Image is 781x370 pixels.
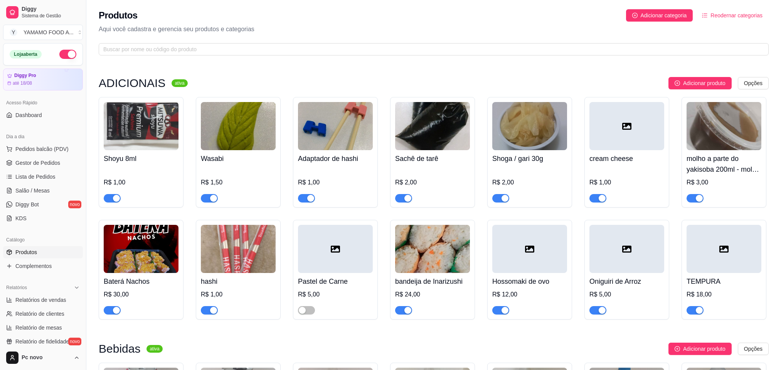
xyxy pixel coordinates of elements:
[24,28,74,36] div: YAMAMO FOOD A ...
[3,294,83,306] a: Relatórios de vendas
[104,102,178,150] img: product-image
[3,131,83,143] div: Dia a dia
[683,345,725,353] span: Adicionar produto
[589,153,664,164] h4: cream cheese
[99,344,140,353] h3: Bebidas
[15,262,52,270] span: Complementos
[492,102,567,150] img: product-image
[15,111,42,119] span: Dashboard
[104,225,178,273] img: product-image
[744,79,762,87] span: Opções
[298,178,373,187] div: R$ 1,00
[201,102,276,150] img: product-image
[632,13,638,18] span: plus-circle
[395,225,470,273] img: product-image
[172,79,187,87] sup: ativa
[201,225,276,273] img: product-image
[3,321,83,334] a: Relatório de mesas
[298,290,373,299] div: R$ 5,00
[15,248,37,256] span: Produtos
[3,335,83,348] a: Relatório de fidelidadenovo
[492,153,567,164] h4: Shoga / gari 30g
[3,143,83,155] button: Pedidos balcão (PDV)
[22,354,71,361] span: Pc novo
[3,25,83,40] button: Select a team
[201,290,276,299] div: R$ 1,00
[15,173,56,181] span: Lista de Pedidos
[99,25,769,34] p: Aqui você cadastra e gerencia seu produtos e categorias
[702,13,707,18] span: ordered-list
[3,198,83,211] a: Diggy Botnovo
[687,178,761,187] div: R$ 3,00
[710,11,762,20] span: Reodernar categorias
[59,50,76,59] button: Alterar Status
[3,97,83,109] div: Acesso Rápido
[395,178,470,187] div: R$ 2,00
[15,187,50,194] span: Salão / Mesas
[395,276,470,287] h4: bandeija de Inarizushi
[589,290,664,299] div: R$ 5,00
[10,28,17,36] span: Y
[668,77,732,89] button: Adicionar produto
[99,79,165,88] h3: ADICIONAIS
[3,308,83,320] a: Relatório de clientes
[3,348,83,367] button: Pc novo
[675,80,680,86] span: plus-circle
[492,276,567,287] h4: Hossomaki de ovo
[103,45,758,54] input: Buscar por nome ou código do produto
[3,246,83,258] a: Produtos
[3,171,83,183] a: Lista de Pedidos
[589,178,664,187] div: R$ 1,00
[3,184,83,197] a: Salão / Mesas
[104,178,178,187] div: R$ 1,00
[738,77,769,89] button: Opções
[22,13,80,19] span: Sistema de Gestão
[3,3,83,22] a: DiggySistema de Gestão
[201,276,276,287] h4: hashi
[3,260,83,272] a: Complementos
[15,338,69,345] span: Relatório de fidelidade
[641,11,687,20] span: Adicionar categoria
[15,201,39,208] span: Diggy Bot
[492,178,567,187] div: R$ 2,00
[744,345,762,353] span: Opções
[3,234,83,246] div: Catálogo
[6,285,27,291] span: Relatórios
[14,73,36,79] article: Diggy Pro
[395,153,470,164] h4: Sachê de tarê
[104,153,178,164] h4: Shoyu 8ml
[15,296,66,304] span: Relatórios de vendas
[696,9,769,22] button: Reodernar categorias
[298,102,373,150] img: product-image
[15,145,69,153] span: Pedidos balcão (PDV)
[626,9,693,22] button: Adicionar categoria
[15,159,60,167] span: Gestor de Pedidos
[104,276,178,287] h4: Baterá Nachos
[395,290,470,299] div: R$ 24,00
[3,212,83,224] a: KDS
[3,69,83,90] a: Diggy Proaté 18/08
[687,290,761,299] div: R$ 18,00
[22,6,80,13] span: Diggy
[99,9,138,22] h2: Produtos
[589,276,664,287] h4: Oniguiri de Arroz
[3,109,83,121] a: Dashboard
[15,214,27,222] span: KDS
[201,178,276,187] div: R$ 1,50
[298,276,373,287] h4: Pastel de Carne
[15,310,64,318] span: Relatório de clientes
[675,346,680,352] span: plus-circle
[683,79,725,87] span: Adicionar produto
[492,290,567,299] div: R$ 12,00
[10,50,42,59] div: Loja aberta
[687,102,761,150] img: product-image
[687,276,761,287] h4: TEMPURA
[15,324,62,331] span: Relatório de mesas
[104,290,178,299] div: R$ 30,00
[668,343,732,355] button: Adicionar produto
[687,153,761,175] h4: molho a parte do yakisoba 200ml - molho yakisoba
[395,102,470,150] img: product-image
[201,153,276,164] h4: Wasabi
[13,80,32,86] article: até 18/08
[738,343,769,355] button: Opções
